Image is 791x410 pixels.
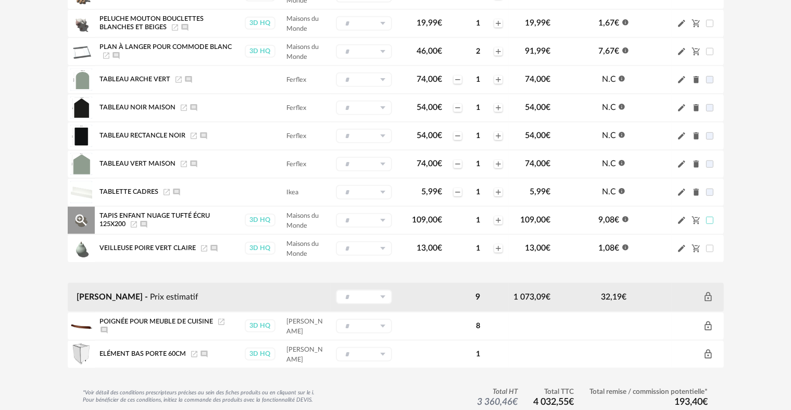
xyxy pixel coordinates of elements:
[100,327,108,333] span: Ajouter un commentaire
[286,133,306,139] span: Ferflex
[417,131,442,140] span: 54,00
[190,351,198,357] span: Launch icon
[463,103,493,113] div: 1
[336,129,392,143] div: Sélectionner un groupe
[463,321,493,331] div: 8
[599,216,620,224] span: 9,08
[336,101,392,115] div: Sélectionner un groupe
[525,244,551,252] span: 13,00
[437,159,442,168] span: €
[622,243,629,251] span: Information icon
[70,238,92,259] img: Product pack shot
[478,397,518,407] span: 3 360,46
[286,189,298,195] span: Ikea
[463,216,493,225] div: 1
[463,47,493,56] div: 2
[190,104,198,110] span: Ajouter un commentaire
[692,131,701,141] span: Delete icon
[437,216,442,224] span: €
[494,244,503,253] span: Plus icon
[525,159,551,168] span: 74,00
[437,47,442,55] span: €
[521,216,551,224] span: 109,00
[100,132,186,139] span: TABLEAU RECTANCLE NOIR
[190,132,198,139] span: Launch icon
[336,185,392,200] div: Sélectionner un groupe
[494,188,503,196] span: Plus icon
[112,52,120,58] span: Ajouter un commentaire
[546,75,551,83] span: €
[184,76,193,82] span: Ajouter un commentaire
[180,160,188,167] a: Launch icon
[130,221,138,227] a: Launch icon
[100,318,214,325] span: Poignée pour meuble de cuisine
[546,19,551,27] span: €
[494,160,503,168] span: Plus icon
[530,188,551,196] span: 5,99
[478,388,518,397] span: Total HT
[546,244,551,252] span: €
[70,69,92,91] img: Product pack shot
[336,44,392,59] div: Sélectionner un groupe
[463,188,493,197] div: 1
[77,293,148,301] span: [PERSON_NAME] -
[245,45,275,58] div: 3D HQ
[286,346,323,363] span: [PERSON_NAME]
[618,102,625,110] span: Information icon
[217,318,225,325] a: Launch icon
[244,242,276,255] a: 3D HQ
[70,315,92,337] img: Product pack shot
[677,18,686,28] span: Pencil icon
[70,343,92,365] img: Product pack shot
[677,103,686,113] span: Pencil icon
[703,321,713,331] span: Lock Outline icon
[601,293,626,301] span: 32,19
[525,103,551,111] span: 54,00
[692,103,701,113] span: Delete icon
[162,189,171,195] a: Launch icon
[244,319,276,332] a: 3D HQ
[677,131,686,141] span: Pencil icon
[100,44,232,50] span: Plan à langer pour commode blanc
[546,216,551,224] span: €
[602,75,616,83] span: N.C
[336,241,392,256] div: Sélectionner un groupe
[622,293,626,301] span: €
[463,350,493,359] div: 1
[513,397,518,407] span: €
[336,290,392,304] div: Sélectionner un groupe
[83,389,315,404] div: *Voir détail des conditions prescripteurs précises au sein des fiches produits ou en cliquant sur...
[602,188,616,196] span: N.C
[599,244,620,252] span: 1,08
[447,282,509,312] td: 9
[244,45,276,58] a: 3D HQ
[171,24,179,30] a: Launch icon
[437,244,442,252] span: €
[100,351,186,357] span: Elément bas porte 60cm
[181,24,189,30] span: Ajouter un commentaire
[73,213,89,228] span: Magnify Plus Outline icon
[494,132,503,140] span: Plus icon
[286,77,306,83] span: Ferflex
[454,188,462,196] span: Minus icon
[525,75,551,83] span: 74,00
[100,189,159,195] span: TABLETTE CADRES
[437,188,442,196] span: €
[463,244,493,253] div: 1
[286,16,319,32] span: Maisons du Monde
[599,19,620,27] span: 1,67
[70,125,92,147] img: Product pack shot
[245,214,275,227] div: 3D HQ
[174,76,183,82] span: Launch icon
[463,75,493,84] div: 1
[703,292,713,302] span: Lock Outline icon
[692,216,701,224] span: Cart Minus icon
[454,104,462,112] span: Minus icon
[286,44,319,60] span: Maisons du Monde
[494,104,503,112] span: Plus icon
[200,245,208,251] span: Launch icon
